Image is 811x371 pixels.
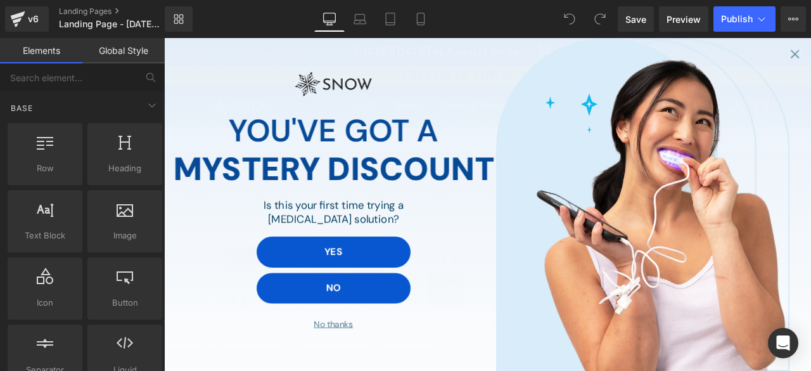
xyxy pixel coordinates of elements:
span: Heading [91,162,158,175]
button: Publish [713,6,776,32]
p: You've Got A [11,90,391,131]
a: Mobile [405,6,436,32]
a: Global Style [82,38,165,63]
span: Save [625,13,646,26]
img: Logo [151,37,250,72]
span: Base [10,102,34,114]
a: Laptop [345,6,375,32]
div: Open Intercom Messenger [768,328,798,358]
a: New Library [165,6,193,32]
a: Tablet [375,6,405,32]
button: Redo [587,6,613,32]
a: Preview [659,6,708,32]
p: Mystery Discount [11,134,391,176]
div: v6 [25,11,41,27]
span: Icon [11,296,79,309]
span: Image [91,229,158,242]
span: Landing Page - [DATE] 16:21:20 [59,19,162,29]
span: Row [11,162,79,175]
span: Text Block [11,229,79,242]
button: No [110,278,292,315]
button: No thanks [8,333,393,345]
button: Yes [110,235,292,272]
span: Button [91,296,158,309]
a: Desktop [314,6,345,32]
div: Close popup [739,10,757,28]
a: v6 [5,6,49,32]
span: Preview [667,13,701,26]
p: Is this your first time trying a [MEDICAL_DATA] solution? [110,190,292,223]
button: Undo [557,6,582,32]
a: Landing Pages [59,6,186,16]
span: Publish [721,14,753,24]
button: More [781,6,806,32]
